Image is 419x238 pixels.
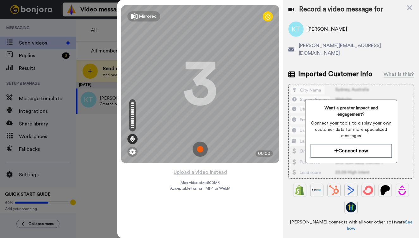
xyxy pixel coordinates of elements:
[380,185,390,195] img: Patreon
[299,42,414,57] span: [PERSON_NAME][EMAIL_ADDRESS][DOMAIN_NAME]
[295,185,305,195] img: Shopify
[329,185,339,195] img: Hubspot
[311,144,392,158] button: Connect now
[347,220,413,231] a: See how
[298,70,372,79] span: Imported Customer Info
[312,185,322,195] img: Ontraport
[363,185,373,195] img: ConvertKit
[170,186,231,191] span: Acceptable format: MP4 or WebM
[311,120,392,139] span: Connect your tools to display your own customer data for more specialized messages
[256,150,273,157] div: 00:00
[129,149,136,155] img: ic_gear.svg
[346,202,356,212] img: GoHighLevel
[172,168,229,176] button: Upload a video instead
[181,180,220,185] span: Max video size: 500 MB
[288,219,414,232] span: [PERSON_NAME] connects with all your other software
[384,70,414,78] div: What is this?
[193,142,208,157] img: ic_record_start.svg
[311,105,392,118] span: Want a greater impact and engagement?
[183,60,218,108] div: 3
[397,185,407,195] img: Drip
[346,185,356,195] img: ActiveCampaign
